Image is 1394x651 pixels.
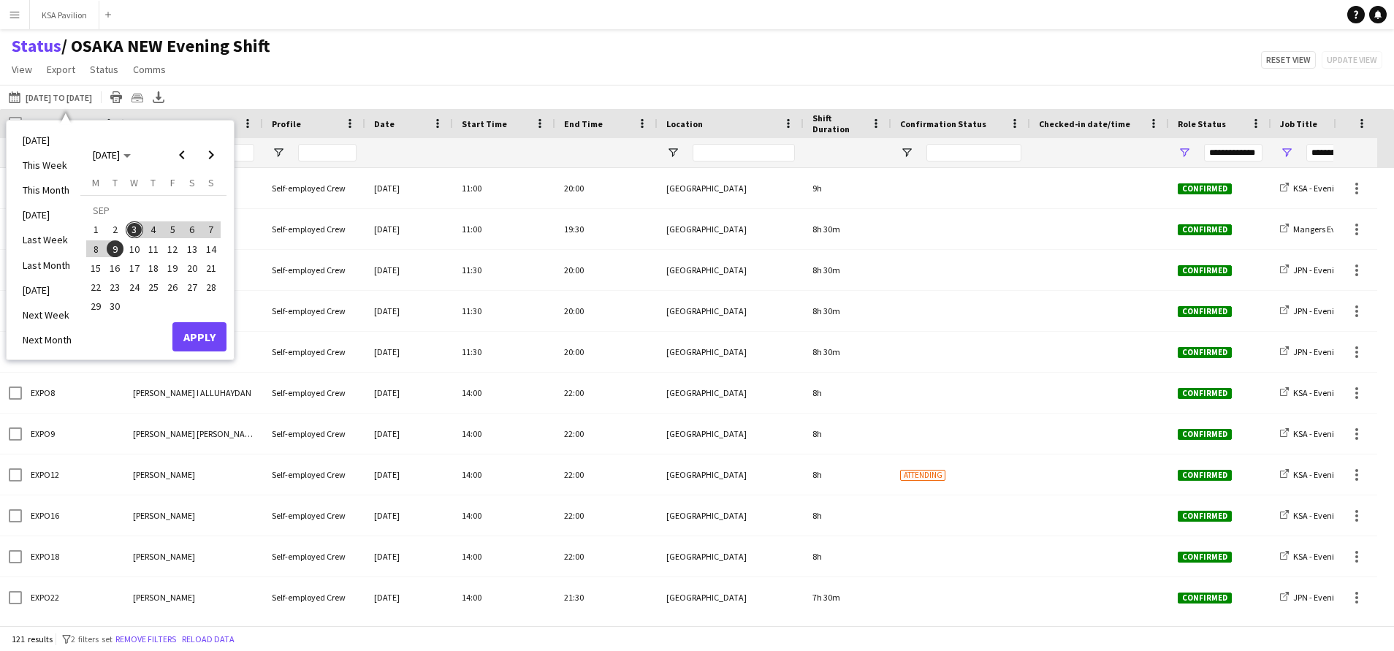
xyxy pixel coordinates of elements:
li: [DATE] [14,202,80,227]
span: Start Time [462,118,507,129]
a: KSA - Evening Shift [1280,183,1362,194]
span: Profile [272,118,301,129]
div: Self-employed Crew [263,414,365,454]
button: Open Filter Menu [666,146,679,159]
span: 25 [145,278,162,296]
a: Status [12,35,61,57]
div: [GEOGRAPHIC_DATA] [658,577,804,617]
div: [GEOGRAPHIC_DATA] [658,454,804,495]
div: [GEOGRAPHIC_DATA] [658,373,804,413]
span: T [113,176,118,189]
button: Open Filter Menu [900,146,913,159]
span: KSA - Evening Shift [1293,428,1362,439]
span: 9 [107,240,124,258]
span: 16 [107,259,124,277]
div: [GEOGRAPHIC_DATA] [658,495,804,536]
span: 15 [87,259,104,277]
span: Status [90,63,118,76]
div: 14:00 [453,577,555,617]
span: 20 [183,259,201,277]
div: [GEOGRAPHIC_DATA] [658,291,804,331]
a: KSA - Evening Shift [1280,428,1362,439]
button: Next month [197,140,226,170]
span: 2 filters set [71,633,113,644]
a: Comms [127,60,172,79]
button: KSA Pavilion [30,1,99,29]
div: 20:00 [555,291,658,331]
div: 8h [804,414,891,454]
div: Self-employed Crew [263,536,365,576]
div: 14:00 [453,454,555,495]
span: F [170,176,175,189]
span: 27 [183,278,201,296]
div: 8h [804,454,891,495]
span: Confirmed [1178,306,1232,317]
li: Last Month [14,253,80,278]
button: 20-09-2025 [182,259,201,278]
span: JPN - Evening Shift [1293,264,1362,275]
span: Confirmed [1178,470,1232,481]
span: Confirmation Status [900,118,986,129]
span: T [151,176,156,189]
span: OSAKA NEW Evening Shift [61,35,270,57]
button: Open Filter Menu [272,146,285,159]
div: Self-employed Crew [263,332,365,372]
button: 14-09-2025 [202,240,221,259]
button: 29-09-2025 [86,297,105,316]
div: 8h [804,536,891,576]
span: KSA - Evening Shift [1293,387,1362,398]
a: Export [41,60,81,79]
div: 14:00 [453,373,555,413]
button: 16-09-2025 [105,259,124,278]
button: 01-09-2025 [86,220,105,239]
span: Confirmed [1178,388,1232,399]
span: Confirmed [1178,347,1232,358]
span: Job Title [1280,118,1317,129]
span: 17 [126,259,143,277]
div: [DATE] [365,414,453,454]
div: 8h 30m [804,209,891,249]
div: 8h [804,373,891,413]
div: 11:00 [453,168,555,208]
div: 21:30 [555,577,658,617]
button: 10-09-2025 [125,240,144,259]
a: Mangers Evening [1280,224,1357,235]
button: 11-09-2025 [144,240,163,259]
div: Self-employed Crew [263,495,365,536]
span: M [92,176,99,189]
li: Next Week [14,302,80,327]
button: 03-09-2025 [125,220,144,239]
div: Self-employed Crew [263,373,365,413]
div: 20:00 [555,332,658,372]
div: EXPO12 [22,454,124,495]
span: [PERSON_NAME] [133,469,195,480]
div: [GEOGRAPHIC_DATA] [658,250,804,290]
span: [PERSON_NAME] I ALLUHAYDAN [133,387,251,398]
a: KSA - Evening Shift [1280,510,1362,521]
button: 27-09-2025 [182,278,201,297]
span: S [208,176,214,189]
button: 23-09-2025 [105,278,124,297]
button: 13-09-2025 [182,240,201,259]
input: Confirmation Status Filter Input [926,144,1021,161]
input: Location Filter Input [693,144,795,161]
span: S [189,176,195,189]
li: Last Week [14,227,80,252]
button: 21-09-2025 [202,259,221,278]
div: 11:30 [453,332,555,372]
div: 20:00 [555,250,658,290]
div: [GEOGRAPHIC_DATA] [658,209,804,249]
span: 12 [164,240,181,258]
li: [DATE] [14,278,80,302]
button: Choose month and year [87,142,137,168]
div: EXPO22 [22,577,124,617]
a: JPN - Evening Shift [1280,346,1362,357]
span: 29 [87,298,104,316]
span: 1 [87,221,104,239]
div: 22:00 [555,495,658,536]
div: 8h [804,495,891,536]
button: 25-09-2025 [144,278,163,297]
span: Mangers Evening [1293,224,1357,235]
span: 10 [126,240,143,258]
button: Apply [172,322,226,351]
